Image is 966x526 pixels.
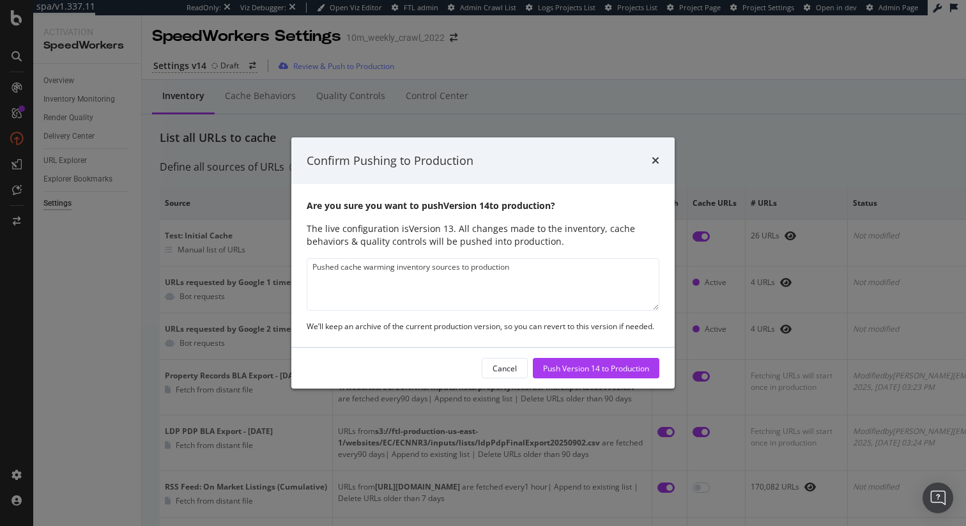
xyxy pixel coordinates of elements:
[307,258,659,311] textarea: Pushed cache warming inventory sources to production
[923,483,953,513] div: Open Intercom Messenger
[307,153,473,169] div: Confirm Pushing to Production
[482,358,528,378] button: Cancel
[307,199,555,212] b: Are you sure you want to push Version 14 to production?
[652,153,659,169] div: times
[307,321,659,332] div: We’ll keep an archive of the current production version, so you can revert to this version if nee...
[307,222,659,248] div: The live configuration is Version 13 . All changes made to the inventory, cache behaviors & quali...
[291,137,675,389] div: modal
[543,363,649,374] div: Push Version 14 to Production
[533,358,659,378] button: Push Version 14 to Production
[493,363,517,374] div: Cancel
